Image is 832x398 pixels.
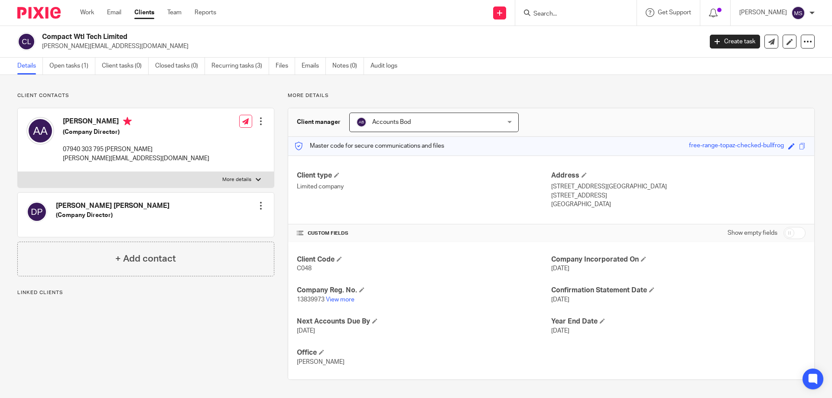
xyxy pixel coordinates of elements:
div: free-range-topaz-checked-bullfrog [689,141,784,151]
p: More details [288,92,815,99]
h2: Compact Wtl Tech Limited [42,32,566,42]
h4: Client type [297,171,551,180]
h4: Client Code [297,255,551,264]
a: Reports [195,8,216,17]
a: Email [107,8,121,17]
span: [DATE] [551,328,569,334]
span: 13839973 [297,297,325,303]
img: svg%3E [356,117,367,127]
img: svg%3E [26,201,47,222]
p: [STREET_ADDRESS][GEOGRAPHIC_DATA] [551,182,806,191]
h4: Year End Date [551,317,806,326]
a: Client tasks (0) [102,58,149,74]
span: [PERSON_NAME] [297,359,344,365]
a: Create task [710,35,760,49]
p: [PERSON_NAME][EMAIL_ADDRESS][DOMAIN_NAME] [42,42,697,51]
a: View more [326,297,354,303]
h4: CUSTOM FIELDS [297,230,551,237]
a: Recurring tasks (3) [211,58,269,74]
h3: Client manager [297,118,341,126]
h5: (Company Director) [56,211,169,220]
a: Audit logs [370,58,404,74]
h4: Address [551,171,806,180]
i: Primary [123,117,132,126]
img: svg%3E [26,117,54,145]
p: Linked clients [17,289,274,296]
input: Search [533,10,611,18]
h4: Next Accounts Due By [297,317,551,326]
span: C048 [297,265,312,272]
h4: Company Incorporated On [551,255,806,264]
label: Show empty fields [728,229,777,237]
h4: [PERSON_NAME] [63,117,209,128]
h4: Company Reg. No. [297,286,551,295]
a: Work [80,8,94,17]
span: [DATE] [551,297,569,303]
p: 07940 303 795 [PERSON_NAME] [63,145,209,154]
p: [PERSON_NAME] [739,8,787,17]
a: Team [167,8,182,17]
a: Open tasks (1) [49,58,95,74]
p: Limited company [297,182,551,191]
a: Emails [302,58,326,74]
p: [STREET_ADDRESS] [551,191,806,200]
p: Client contacts [17,92,274,99]
a: Details [17,58,43,74]
p: [GEOGRAPHIC_DATA] [551,200,806,209]
p: Master code for secure communications and files [295,142,444,150]
h4: [PERSON_NAME] [PERSON_NAME] [56,201,169,210]
img: svg%3E [17,32,36,51]
span: [DATE] [551,265,569,272]
img: Pixie [17,7,61,19]
a: Closed tasks (0) [155,58,205,74]
span: Get Support [658,10,691,16]
span: Accounts Bod [372,119,411,125]
img: svg%3E [791,6,805,20]
h4: + Add contact [115,252,176,265]
a: Notes (0) [332,58,364,74]
span: [DATE] [297,328,315,334]
p: [PERSON_NAME][EMAIL_ADDRESS][DOMAIN_NAME] [63,154,209,163]
a: Files [276,58,295,74]
h4: Office [297,348,551,357]
h5: (Company Director) [63,128,209,136]
a: Clients [134,8,154,17]
h4: Confirmation Statement Date [551,286,806,295]
p: More details [222,176,251,183]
